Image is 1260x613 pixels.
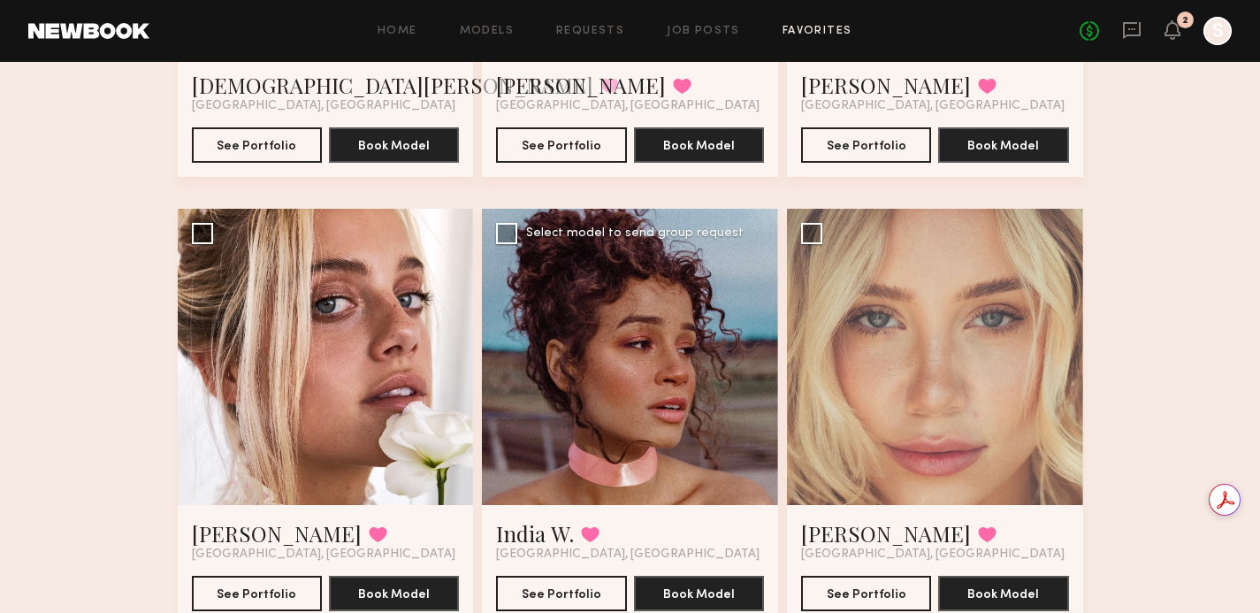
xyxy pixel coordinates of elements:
[938,576,1068,611] button: Book Model
[801,71,971,99] a: [PERSON_NAME]
[192,127,322,163] button: See Portfolio
[634,576,764,611] button: Book Model
[329,127,459,163] button: Book Model
[192,548,455,562] span: [GEOGRAPHIC_DATA], [GEOGRAPHIC_DATA]
[801,99,1065,113] span: [GEOGRAPHIC_DATA], [GEOGRAPHIC_DATA]
[496,71,666,99] a: [PERSON_NAME]
[634,137,764,152] a: Book Model
[783,26,852,37] a: Favorites
[192,99,455,113] span: [GEOGRAPHIC_DATA], [GEOGRAPHIC_DATA]
[496,576,626,611] button: See Portfolio
[801,548,1065,562] span: [GEOGRAPHIC_DATA], [GEOGRAPHIC_DATA]
[1182,16,1188,26] div: 2
[496,548,760,562] span: [GEOGRAPHIC_DATA], [GEOGRAPHIC_DATA]
[938,137,1068,152] a: Book Model
[801,576,931,611] button: See Portfolio
[496,99,760,113] span: [GEOGRAPHIC_DATA], [GEOGRAPHIC_DATA]
[192,576,322,611] button: See Portfolio
[556,26,624,37] a: Requests
[634,586,764,601] a: Book Model
[938,586,1068,601] a: Book Model
[378,26,417,37] a: Home
[801,127,931,163] button: See Portfolio
[329,576,459,611] button: Book Model
[192,519,362,548] a: [PERSON_NAME]
[634,127,764,163] button: Book Model
[329,137,459,152] a: Book Model
[329,586,459,601] a: Book Model
[496,519,574,548] a: India W.
[192,71,593,99] a: [DEMOGRAPHIC_DATA][PERSON_NAME]
[1203,17,1232,45] a: S
[496,127,626,163] button: See Portfolio
[526,227,744,240] div: Select model to send group request
[460,26,514,37] a: Models
[801,519,971,548] a: [PERSON_NAME]
[667,26,740,37] a: Job Posts
[938,127,1068,163] button: Book Model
